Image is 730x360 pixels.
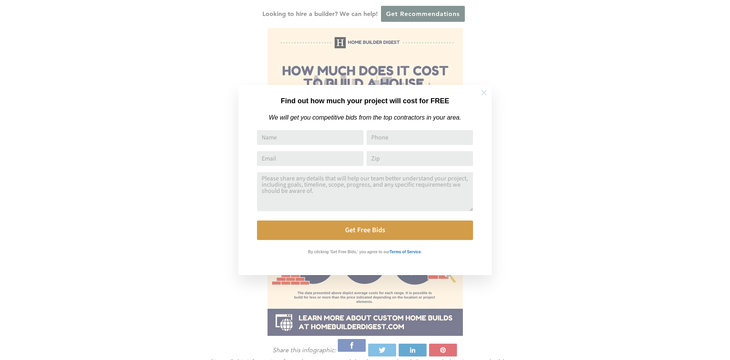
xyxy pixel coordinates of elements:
input: Name [257,130,363,145]
input: Phone [367,130,473,145]
em: We will get you competitive bids from the top contractors in your area. [269,114,461,121]
strong: Terms of Service [390,250,421,254]
input: Zip [367,151,473,166]
input: Email Address [257,151,363,166]
button: Get Free Bids [257,221,473,240]
button: Close [470,79,498,106]
strong: . [421,250,422,254]
strong: By clicking 'Get Free Bids,' you agree to our [308,250,390,254]
a: Terms of Service [390,248,421,254]
strong: Find out how much your project will cost for FREE [281,97,449,105]
textarea: Comment or Message [257,172,473,211]
iframe: Drift Widget Chat Controller [691,321,721,351]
